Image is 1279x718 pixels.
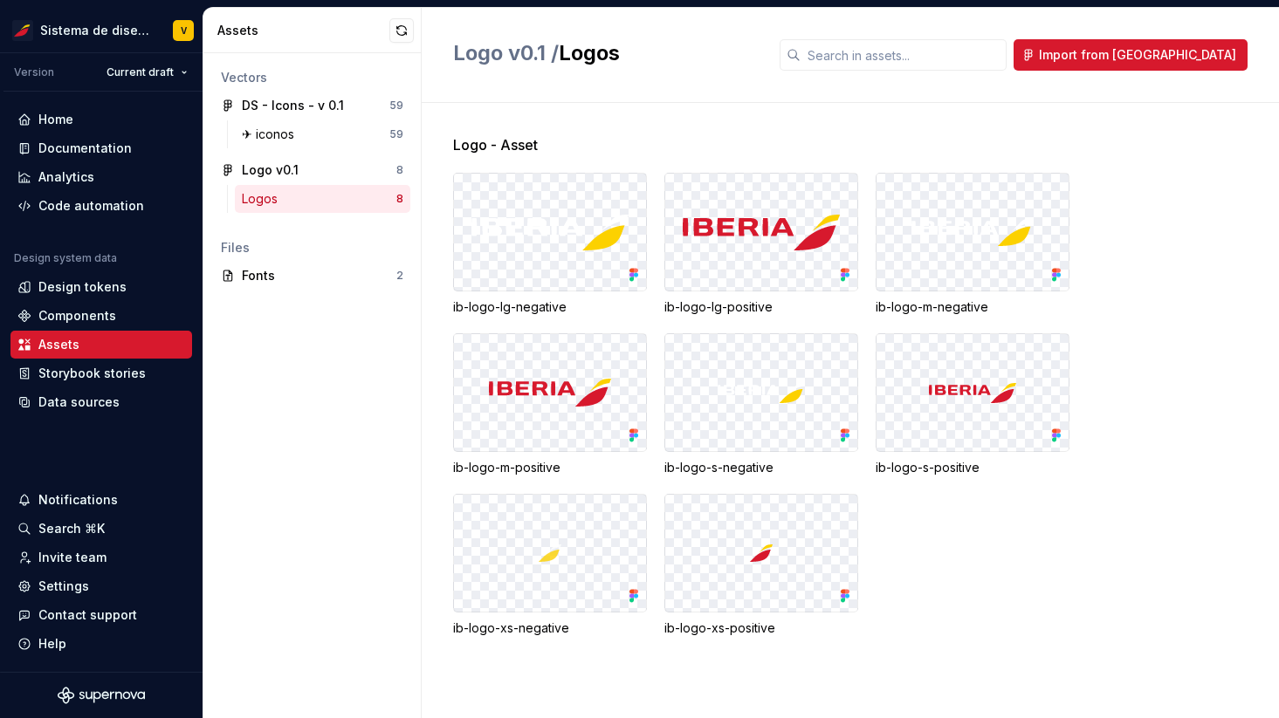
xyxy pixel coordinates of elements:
[396,163,403,177] div: 8
[10,572,192,600] a: Settings
[242,97,344,114] div: DS - Icons - v 0.1
[453,39,759,67] h2: Logos
[10,302,192,330] a: Components
[453,459,647,476] div: ib-logo-m-positive
[38,393,120,411] div: Data sources
[10,515,192,543] button: Search ⌘K
[1039,46,1236,64] span: Import from [GEOGRAPHIC_DATA]
[1014,39,1248,71] button: Import from [GEOGRAPHIC_DATA]
[664,619,858,637] div: ib-logo-xs-positive
[38,491,118,509] div: Notifications
[396,269,403,283] div: 2
[38,365,146,382] div: Storybook stories
[10,163,192,191] a: Analytics
[38,549,107,566] div: Invite team
[10,388,192,416] a: Data sources
[10,630,192,658] button: Help
[453,134,538,155] span: Logo - Asset
[242,267,396,284] div: Fonts
[38,520,105,537] div: Search ⌘K
[453,40,559,65] span: Logo v0.1 /
[876,459,1069,476] div: ib-logo-s-positive
[235,120,410,148] a: ✈︎ iconos59
[221,239,403,256] div: Files
[107,65,174,79] span: Current draft
[38,111,73,128] div: Home
[242,161,299,179] div: Logo v0.1
[396,192,403,206] div: 8
[214,156,410,184] a: Logo v0.18
[10,106,192,133] a: Home
[38,197,144,215] div: Code automation
[389,99,403,113] div: 59
[58,687,145,704] svg: Supernova Logo
[214,92,410,120] a: DS - Icons - v 0.159
[38,278,127,296] div: Design tokens
[38,307,116,325] div: Components
[10,273,192,301] a: Design tokens
[10,544,192,571] a: Invite team
[38,635,66,653] div: Help
[181,24,187,38] div: V
[38,168,94,186] div: Analytics
[453,298,647,316] div: ib-logo-lg-negative
[221,69,403,86] div: Vectors
[664,459,858,476] div: ib-logo-s-negative
[40,22,152,39] div: Sistema de diseño Iberia
[38,336,79,353] div: Assets
[389,127,403,141] div: 59
[10,331,192,359] a: Assets
[38,140,132,157] div: Documentation
[10,601,192,629] button: Contact support
[12,20,33,41] img: 55604660-494d-44a9-beb2-692398e9940a.png
[664,298,858,316] div: ib-logo-lg-positive
[801,39,1007,71] input: Search in assets...
[3,11,199,49] button: Sistema de diseño IberiaV
[38,578,89,595] div: Settings
[14,251,117,265] div: Design system data
[14,65,54,79] div: Version
[453,619,647,637] div: ib-logo-xs-negative
[10,486,192,514] button: Notifications
[10,359,192,387] a: Storybook stories
[217,22,389,39] div: Assets
[38,606,137,624] div: Contact support
[876,298,1069,316] div: ib-logo-m-negative
[242,126,301,143] div: ✈︎ iconos
[235,185,410,213] a: Logos8
[10,192,192,220] a: Code automation
[214,262,410,290] a: Fonts2
[10,134,192,162] a: Documentation
[99,60,196,85] button: Current draft
[242,190,285,208] div: Logos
